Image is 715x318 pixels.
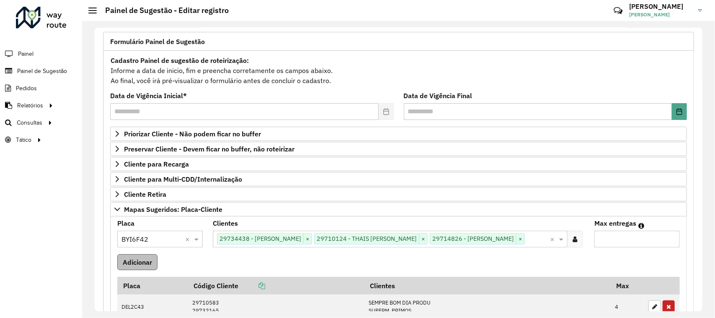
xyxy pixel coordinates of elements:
[124,161,189,167] span: Cliente para Recarga
[629,3,692,10] h3: [PERSON_NAME]
[124,206,222,213] span: Mapas Sugeridos: Placa-Cliente
[97,6,229,15] h2: Painel de Sugestão - Editar registro
[638,222,644,229] em: Máximo de clientes que serão colocados na mesma rota com os clientes informados
[110,202,687,216] a: Mapas Sugeridos: Placa-Cliente
[609,2,627,20] a: Contato Rápido
[213,218,238,228] label: Clientes
[110,172,687,186] a: Cliente para Multi-CDD/Internalização
[430,234,516,244] span: 29714826 - [PERSON_NAME]
[303,234,312,244] span: ×
[110,187,687,201] a: Cliente Retira
[238,282,265,290] a: Copiar
[516,234,524,244] span: ×
[16,136,31,144] span: Tático
[550,234,557,244] span: Clear all
[17,101,43,110] span: Relatórios
[594,218,636,228] label: Max entregas
[16,84,37,93] span: Pedidos
[124,191,166,198] span: Cliente Retira
[185,234,192,244] span: Clear all
[404,91,472,101] label: Data de Vigência Final
[111,56,249,65] strong: Cadastro Painel de sugestão de roteirização:
[110,55,687,86] div: Informe a data de inicio, fim e preencha corretamente os campos abaixo. Ao final, você irá pré-vi...
[117,254,157,270] button: Adicionar
[110,157,687,171] a: Cliente para Recarga
[124,176,242,182] span: Cliente para Multi-CDD/Internalização
[611,277,644,295] th: Max
[17,67,67,76] span: Painel de Sugestão
[188,277,364,295] th: Código Cliente
[110,142,687,156] a: Preservar Cliente - Devem ficar no buffer, não roteirizar
[672,103,687,120] button: Choose Date
[124,130,261,137] span: Priorizar Cliente - Não podem ficar no buffer
[110,38,205,45] span: Formulário Painel de Sugestão
[17,118,42,127] span: Consultas
[364,277,611,295] th: Clientes
[629,11,692,18] span: [PERSON_NAME]
[217,234,303,244] span: 29734438 - [PERSON_NAME]
[110,127,687,141] a: Priorizar Cliente - Não podem ficar no buffer
[117,218,134,228] label: Placa
[419,234,427,244] span: ×
[117,277,188,295] th: Placa
[18,50,34,58] span: Painel
[110,91,187,101] label: Data de Vigência Inicial
[124,146,294,152] span: Preservar Cliente - Devem ficar no buffer, não roteirizar
[315,234,419,244] span: 29710124 - THAIS [PERSON_NAME]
